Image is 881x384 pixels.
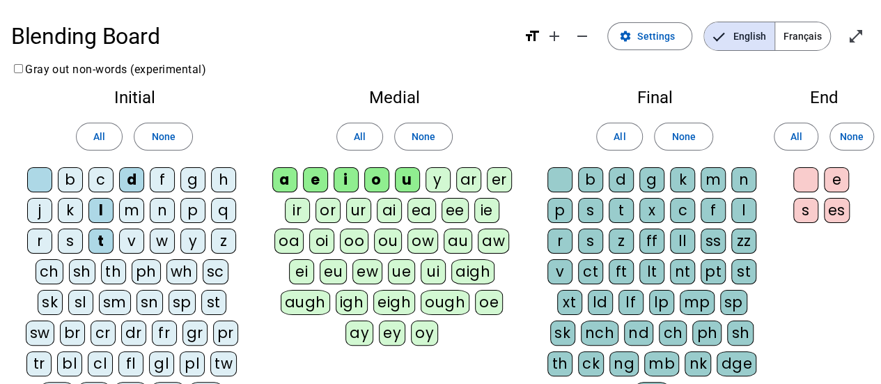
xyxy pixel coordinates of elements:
div: z [211,229,236,254]
div: b [578,167,603,192]
div: u [395,167,420,192]
span: None [151,128,175,145]
div: sp [720,290,747,315]
div: igh [336,290,368,315]
div: ar [456,167,481,192]
div: v [547,259,572,284]
h2: Initial [22,89,247,106]
div: pr [213,321,238,346]
div: nd [624,321,653,346]
div: a [272,167,297,192]
div: ss [701,229,726,254]
div: y [180,229,205,254]
div: l [88,198,114,223]
div: j [27,198,52,223]
div: ll [670,229,695,254]
div: sh [727,321,754,346]
div: au [444,229,472,254]
label: Gray out non-words (experimental) [11,63,206,76]
div: s [793,198,818,223]
div: n [731,167,756,192]
div: ee [442,198,469,223]
div: er [487,167,512,192]
div: aw [478,229,509,254]
div: y [426,167,451,192]
div: wh [166,259,197,284]
div: f [701,198,726,223]
div: w [150,229,175,254]
div: es [824,198,850,223]
div: m [119,198,144,223]
div: ei [289,259,314,284]
div: st [731,259,756,284]
div: g [639,167,664,192]
mat-button-toggle-group: Language selection [703,22,831,51]
div: ai [377,198,402,223]
span: None [671,128,695,145]
div: ey [379,321,405,346]
div: sp [169,290,196,315]
div: sc [203,259,228,284]
div: ow [407,229,438,254]
div: l [731,198,756,223]
div: or [315,198,341,223]
div: n [150,198,175,223]
h2: End [789,89,859,106]
div: ff [639,229,664,254]
div: ck [578,351,604,376]
div: zz [731,229,756,254]
mat-icon: open_in_full [848,28,864,45]
div: dge [717,351,756,376]
div: eigh [373,290,415,315]
div: m [701,167,726,192]
div: v [119,229,144,254]
div: th [101,259,126,284]
div: pt [701,259,726,284]
button: None [829,123,874,151]
div: ou [374,229,402,254]
button: None [134,123,192,151]
div: lf [618,290,644,315]
span: All [614,128,625,145]
div: e [303,167,328,192]
div: q [211,198,236,223]
div: th [547,351,572,376]
button: Enter full screen [842,22,870,50]
h2: Final [543,89,767,106]
div: pl [180,351,205,376]
div: sl [68,290,93,315]
div: ir [285,198,310,223]
div: k [670,167,695,192]
input: Gray out non-words (experimental) [14,64,23,73]
div: gl [149,351,174,376]
div: sn [137,290,163,315]
div: ew [352,259,382,284]
div: ay [345,321,373,346]
div: ue [388,259,415,284]
div: br [60,321,85,346]
span: Settings [637,28,675,45]
mat-icon: settings [619,30,632,43]
div: cr [91,321,116,346]
div: ea [407,198,436,223]
div: s [58,229,83,254]
div: eu [320,259,347,284]
div: oa [274,229,304,254]
button: None [654,123,712,151]
div: z [609,229,634,254]
div: c [88,167,114,192]
div: augh [281,290,330,315]
div: i [334,167,359,192]
div: k [58,198,83,223]
div: nt [670,259,695,284]
div: dr [121,321,146,346]
div: ct [578,259,603,284]
div: oo [340,229,368,254]
div: f [150,167,175,192]
div: t [609,198,634,223]
div: ough [421,290,469,315]
div: sk [38,290,63,315]
button: All [76,123,123,151]
div: ng [609,351,639,376]
div: bl [57,351,82,376]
